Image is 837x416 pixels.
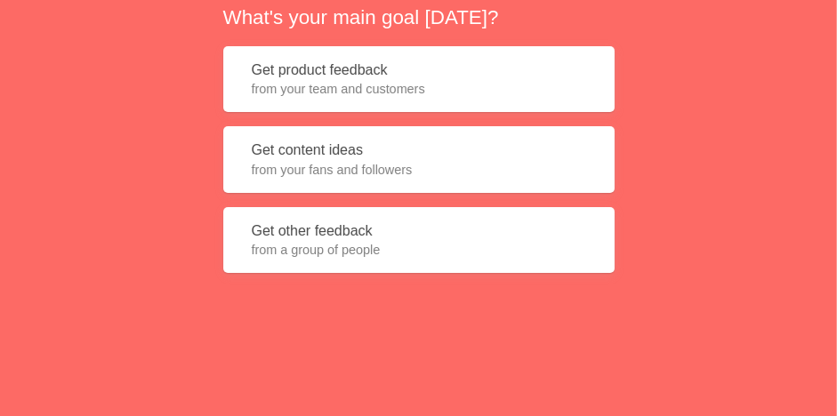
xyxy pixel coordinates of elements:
span: from your fans and followers [252,161,586,179]
button: Get other feedbackfrom a group of people [223,207,615,274]
h2: What's your main goal [DATE]? [223,4,615,31]
span: from your team and customers [252,80,586,98]
button: Get content ideasfrom your fans and followers [223,126,615,193]
span: from a group of people [252,241,586,259]
button: Get product feedbackfrom your team and customers [223,46,615,113]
